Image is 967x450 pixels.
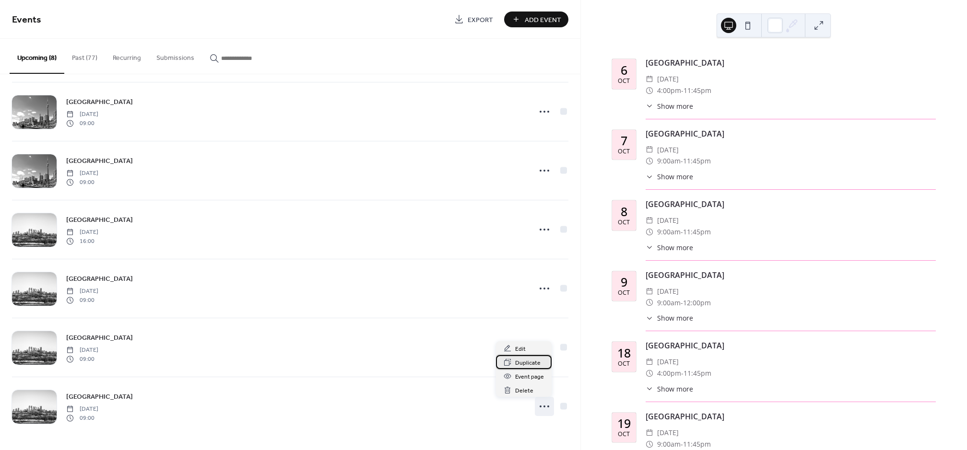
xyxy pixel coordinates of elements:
[681,85,684,96] span: -
[646,172,653,182] div: ​
[646,313,653,323] div: ​
[646,384,653,394] div: ​
[646,242,693,253] button: ​Show more
[646,198,936,210] div: [GEOGRAPHIC_DATA]
[515,372,544,382] span: Event page
[657,172,693,182] span: Show more
[66,355,98,363] span: 09:00
[515,358,541,368] span: Duplicate
[504,12,568,27] button: Add Event
[646,438,653,450] div: ​
[66,333,133,343] span: [GEOGRAPHIC_DATA]
[515,386,533,396] span: Delete
[657,384,693,394] span: Show more
[646,356,653,368] div: ​
[66,214,133,225] a: [GEOGRAPHIC_DATA]
[646,101,693,111] button: ​Show more
[66,155,133,166] a: [GEOGRAPHIC_DATA]
[66,110,98,119] span: [DATE]
[618,219,630,226] div: Oct
[646,226,653,238] div: ​
[66,332,133,343] a: [GEOGRAPHIC_DATA]
[617,347,631,359] div: 18
[617,417,631,429] div: 19
[618,361,630,367] div: Oct
[66,156,133,166] span: [GEOGRAPHIC_DATA]
[681,155,683,167] span: -
[657,242,693,253] span: Show more
[646,215,653,226] div: ​
[683,155,711,167] span: 11:45pm
[657,286,679,297] span: [DATE]
[646,269,936,281] div: [GEOGRAPHIC_DATA]
[657,438,681,450] span: 9:00am
[618,290,630,296] div: Oct
[657,356,679,368] span: [DATE]
[618,149,630,155] div: Oct
[66,237,98,245] span: 16:00
[66,178,98,186] span: 09:00
[646,411,936,422] div: [GEOGRAPHIC_DATA]
[646,242,653,253] div: ​
[657,226,681,238] span: 9:00am
[657,144,679,156] span: [DATE]
[683,226,711,238] span: 11:45pm
[64,39,105,73] button: Past (77)
[66,414,98,422] span: 09:00
[618,431,630,438] div: Oct
[447,12,500,27] a: Export
[66,96,133,107] a: [GEOGRAPHIC_DATA]
[657,73,679,85] span: [DATE]
[621,206,627,218] div: 8
[66,287,98,296] span: [DATE]
[10,39,64,74] button: Upcoming (8)
[681,368,684,379] span: -
[657,313,693,323] span: Show more
[646,297,653,309] div: ​
[646,85,653,96] div: ​
[525,15,561,25] span: Add Event
[66,296,98,304] span: 09:00
[66,405,98,414] span: [DATE]
[646,101,653,111] div: ​
[646,427,653,438] div: ​
[681,438,683,450] span: -
[681,297,683,309] span: -
[66,119,98,127] span: 09:00
[657,368,681,379] span: 4:00pm
[657,155,681,167] span: 9:00am
[66,97,133,107] span: [GEOGRAPHIC_DATA]
[646,368,653,379] div: ​
[683,438,711,450] span: 11:45pm
[657,101,693,111] span: Show more
[646,144,653,156] div: ​
[657,297,681,309] span: 9:00am
[66,273,133,284] a: [GEOGRAPHIC_DATA]
[66,228,98,237] span: [DATE]
[149,39,202,73] button: Submissions
[684,368,711,379] span: 11:45pm
[66,392,133,402] span: [GEOGRAPHIC_DATA]
[12,11,41,29] span: Events
[683,297,711,309] span: 12:00pm
[621,64,627,76] div: 6
[646,384,693,394] button: ​Show more
[657,85,681,96] span: 4:00pm
[646,313,693,323] button: ​Show more
[618,78,630,84] div: Oct
[66,346,98,355] span: [DATE]
[66,391,133,402] a: [GEOGRAPHIC_DATA]
[66,215,133,225] span: [GEOGRAPHIC_DATA]
[621,276,627,288] div: 9
[646,73,653,85] div: ​
[515,344,526,354] span: Edit
[657,215,679,226] span: [DATE]
[646,155,653,167] div: ​
[105,39,149,73] button: Recurring
[646,172,693,182] button: ​Show more
[646,286,653,297] div: ​
[646,57,936,69] div: [GEOGRAPHIC_DATA]
[646,128,936,139] div: [GEOGRAPHIC_DATA]
[684,85,711,96] span: 11:45pm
